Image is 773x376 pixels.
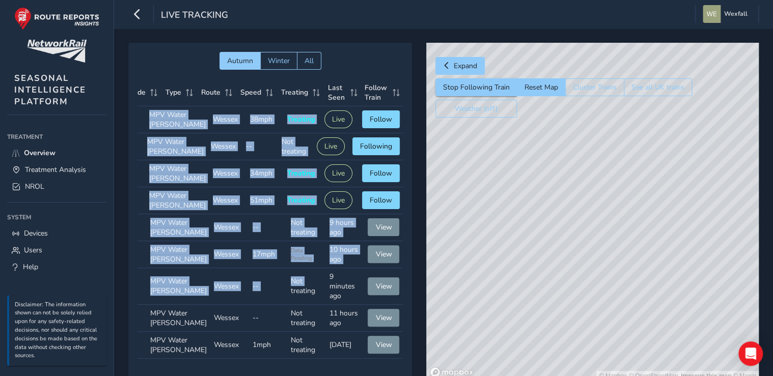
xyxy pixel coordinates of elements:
[375,340,392,350] span: View
[287,305,326,332] td: Not treating
[435,100,517,118] button: Weather (off)
[246,106,284,133] td: 38mph
[14,72,86,107] span: SEASONAL INTELLIGENCE PLATFORM
[362,164,400,182] button: Follow
[7,225,106,242] a: Devices
[147,332,210,359] td: MPV Water [PERSON_NAME]
[368,309,399,327] button: View
[242,133,278,160] td: --
[147,305,210,332] td: MPV Water [PERSON_NAME]
[146,187,209,214] td: MPV Water [PERSON_NAME]
[370,168,392,178] span: Follow
[305,56,314,66] span: All
[219,52,260,70] button: Autumn
[249,305,288,332] td: --
[375,281,392,291] span: View
[724,5,748,23] span: Wexfall
[326,305,365,332] td: 11 hours ago
[260,52,297,70] button: Winter
[291,247,322,262] span: Data Pending
[7,161,106,178] a: Treatment Analysis
[24,245,42,255] span: Users
[297,52,321,70] button: All
[738,341,763,366] div: Open Intercom Messenger
[703,5,751,23] button: Wexfall
[362,191,400,209] button: Follow
[210,214,249,241] td: Wessex
[368,218,399,236] button: View
[249,332,288,359] td: 1mph
[25,165,86,175] span: Treatment Analysis
[210,241,249,268] td: Wessex
[370,114,392,124] span: Follow
[368,245,399,263] button: View
[370,195,392,205] span: Follow
[209,106,246,133] td: Wessex
[27,40,87,63] img: customer logo
[287,214,326,241] td: Not treating
[368,277,399,295] button: View
[25,182,44,191] span: NROL
[14,7,99,30] img: rr logo
[287,268,326,305] td: Not treating
[278,133,313,160] td: Not treating
[368,336,399,354] button: View
[454,61,477,71] span: Expand
[147,268,210,305] td: MPV Water [PERSON_NAME]
[268,56,290,66] span: Winter
[24,228,48,238] span: Devices
[287,168,315,178] span: Treating
[324,110,352,128] button: Live
[375,313,392,323] span: View
[246,160,284,187] td: 34mph
[161,9,228,23] span: Live Tracking
[328,83,347,102] span: Last Seen
[240,88,261,97] span: Speed
[201,88,220,97] span: Route
[317,137,345,155] button: Live
[207,133,242,160] td: Wessex
[165,88,181,97] span: Type
[210,305,249,332] td: Wessex
[362,110,400,128] button: Follow
[703,5,721,23] img: diamond-layout
[246,187,284,214] td: 51mph
[147,241,210,268] td: MPV Water [PERSON_NAME]
[326,214,365,241] td: 9 hours ago
[326,268,365,305] td: 9 minutes ago
[227,56,253,66] span: Autumn
[146,106,209,133] td: MPV Water [PERSON_NAME]
[326,241,365,268] td: 10 hours ago
[24,148,56,158] span: Overview
[209,187,246,214] td: Wessex
[7,178,106,195] a: NROL
[7,258,106,275] a: Help
[517,78,565,96] button: Reset Map
[352,137,400,155] button: Following
[7,144,106,161] a: Overview
[15,301,101,361] p: Disclaimer: The information shown can not be solely relied upon for any safety-related decisions,...
[287,332,326,359] td: Not treating
[365,83,389,102] span: Follow Train
[249,241,288,268] td: 17mph
[287,195,315,205] span: Treating
[360,141,392,151] span: Following
[326,332,365,359] td: [DATE]
[565,78,624,96] button: Cluster Trains
[249,268,288,305] td: --
[375,249,392,259] span: View
[7,129,106,144] div: Treatment
[7,242,106,258] a: Users
[23,262,38,272] span: Help
[7,210,106,225] div: System
[375,222,392,232] span: View
[287,114,315,124] span: Treating
[147,214,210,241] td: MPV Water [PERSON_NAME]
[249,214,288,241] td: --
[146,160,209,187] td: MPV Water [PERSON_NAME]
[210,268,249,305] td: Wessex
[209,160,246,187] td: Wessex
[435,78,517,96] button: Stop Following Train
[324,164,352,182] button: Live
[624,78,692,96] button: See all UK trains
